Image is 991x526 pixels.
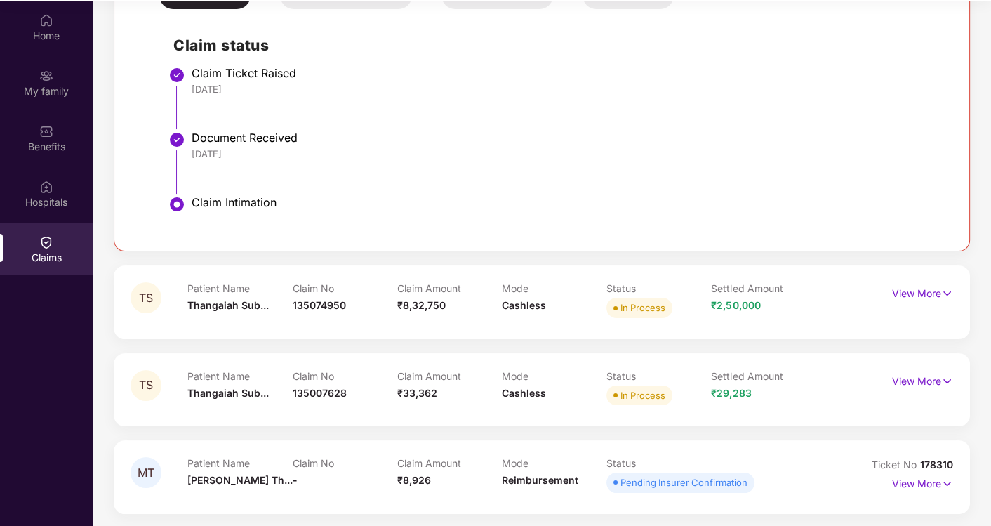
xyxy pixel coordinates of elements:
img: svg+xml;base64,PHN2ZyBpZD0iU3RlcC1Eb25lLTMyeDMyIiB4bWxucz0iaHR0cDovL3d3dy53My5vcmcvMjAwMC9zdmciIH... [168,131,185,148]
img: svg+xml;base64,PHN2ZyB4bWxucz0iaHR0cDovL3d3dy53My5vcmcvMjAwMC9zdmciIHdpZHRoPSIxNyIgaGVpZ2h0PSIxNy... [941,476,953,492]
p: Claim No [293,457,397,469]
span: 135007628 [293,387,347,399]
p: Settled Amount [711,282,816,294]
p: Status [606,282,711,294]
div: Document Received [192,131,938,145]
img: svg+xml;base64,PHN2ZyBpZD0iSG9zcGl0YWxzIiB4bWxucz0iaHR0cDovL3d3dy53My5vcmcvMjAwMC9zdmciIHdpZHRoPS... [39,180,53,194]
img: svg+xml;base64,PHN2ZyB3aWR0aD0iMjAiIGhlaWdodD0iMjAiIHZpZXdCb3g9IjAgMCAyMCAyMCIgZmlsbD0ibm9uZSIgeG... [39,69,53,83]
span: MT [138,467,154,479]
div: [DATE] [192,147,938,160]
span: ₹2,50,000 [711,299,760,311]
span: ₹8,32,750 [397,299,446,311]
p: Patient Name [187,370,292,382]
span: Reimbursement [502,474,578,486]
span: ₹33,362 [397,387,437,399]
p: Patient Name [187,457,292,469]
img: svg+xml;base64,PHN2ZyB4bWxucz0iaHR0cDovL3d3dy53My5vcmcvMjAwMC9zdmciIHdpZHRoPSIxNyIgaGVpZ2h0PSIxNy... [941,374,953,389]
p: Claim No [293,282,397,294]
span: TS [139,379,153,391]
p: Patient Name [187,282,292,294]
p: View More [892,473,953,492]
p: Mode [502,370,606,382]
img: svg+xml;base64,PHN2ZyBpZD0iSG9tZSIgeG1sbnM9Imh0dHA6Ly93d3cudzMub3JnLzIwMDAvc3ZnIiB3aWR0aD0iMjAiIG... [39,13,53,27]
img: svg+xml;base64,PHN2ZyBpZD0iU3RlcC1BY3RpdmUtMzJ4MzIiIHhtbG5zPSJodHRwOi8vd3d3LnczLm9yZy8yMDAwL3N2Zy... [168,196,185,213]
p: View More [892,282,953,301]
div: In Process [620,301,665,315]
span: ₹8,926 [397,474,431,486]
span: Cashless [502,299,546,311]
div: In Process [620,388,665,402]
img: svg+xml;base64,PHN2ZyBpZD0iQ2xhaW0iIHhtbG5zPSJodHRwOi8vd3d3LnczLm9yZy8yMDAwL3N2ZyIgd2lkdGg9IjIwIi... [39,235,53,249]
p: Status [606,370,711,382]
img: svg+xml;base64,PHN2ZyBpZD0iQmVuZWZpdHMiIHhtbG5zPSJodHRwOi8vd3d3LnczLm9yZy8yMDAwL3N2ZyIgd2lkdGg9Ij... [39,124,53,138]
p: Mode [502,282,606,294]
span: Ticket No [872,459,920,471]
p: Settled Amount [711,370,816,382]
span: - [293,474,298,486]
p: Claim Amount [397,282,502,294]
span: 135074950 [293,299,346,311]
span: Cashless [502,387,546,399]
span: Thangaiah Sub... [187,387,269,399]
h2: Claim status [173,34,938,57]
span: Thangaiah Sub... [187,299,269,311]
p: Claim Amount [397,457,502,469]
img: svg+xml;base64,PHN2ZyBpZD0iU3RlcC1Eb25lLTMyeDMyIiB4bWxucz0iaHR0cDovL3d3dy53My5vcmcvMjAwMC9zdmciIH... [168,67,185,84]
div: [DATE] [192,83,938,96]
p: View More [892,370,953,389]
p: Status [606,457,711,469]
span: 178310 [920,459,953,471]
span: [PERSON_NAME] Th... [187,474,293,486]
p: Claim Amount [397,370,502,382]
div: Claim Ticket Raised [192,66,938,80]
span: ₹29,283 [711,387,751,399]
p: Mode [502,457,606,469]
div: Claim Intimation [192,195,938,209]
div: Pending Insurer Confirmation [620,475,747,489]
p: Claim No [293,370,397,382]
img: svg+xml;base64,PHN2ZyB4bWxucz0iaHR0cDovL3d3dy53My5vcmcvMjAwMC9zdmciIHdpZHRoPSIxNyIgaGVpZ2h0PSIxNy... [941,286,953,301]
span: TS [139,292,153,304]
